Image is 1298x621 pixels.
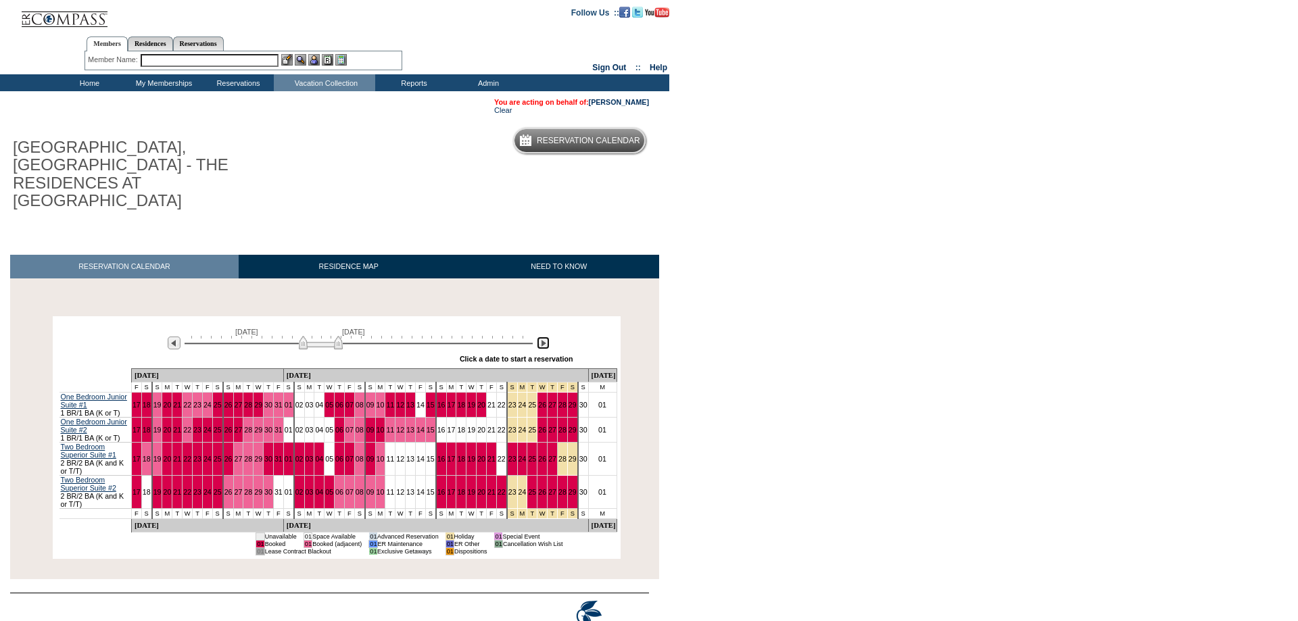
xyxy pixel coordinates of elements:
a: 01 [285,426,293,434]
a: 17 [133,488,141,496]
td: 1 BR/1 BA (K or T) [59,417,132,442]
a: 06 [335,455,343,463]
td: M [304,508,314,518]
a: 11 [386,455,394,463]
a: 09 [366,401,375,409]
a: 20 [477,488,485,496]
a: 27 [548,426,556,434]
a: 03 [306,426,314,434]
td: M [233,382,243,392]
td: M [375,382,385,392]
a: 20 [477,426,485,434]
a: 28 [558,426,567,434]
a: 03 [306,488,314,496]
div: Click a date to start a reservation [460,355,573,363]
a: 25 [528,488,536,496]
td: F [415,382,425,392]
a: 21 [487,488,496,496]
td: Reservations [199,74,274,91]
img: Next [537,337,550,349]
a: 06 [335,401,343,409]
a: 27 [235,401,243,409]
td: [DATE] [283,368,588,382]
td: S [212,508,222,518]
a: 30 [264,426,272,434]
a: NEED TO KNOW [458,255,659,278]
a: 19 [467,401,475,409]
td: F [131,382,141,392]
td: M [162,508,172,518]
a: 18 [143,455,151,463]
td: W [254,508,264,518]
a: 23 [193,488,201,496]
a: 25 [528,401,536,409]
a: 17 [133,426,141,434]
h5: Reservation Calendar [537,136,640,145]
a: 26 [224,401,233,409]
a: 11 [386,488,394,496]
td: T [335,382,345,392]
td: W [183,382,193,392]
a: 21 [173,455,181,463]
a: 15 [427,488,435,496]
a: 30 [579,455,587,463]
td: S [294,382,304,392]
a: 19 [467,426,475,434]
a: 24 [519,426,527,434]
a: 01 [285,401,293,409]
a: 22 [183,426,191,434]
td: Thanksgiving [507,382,517,392]
img: Subscribe to our YouTube Channel [645,7,669,18]
a: 14 [416,488,425,496]
td: W [324,508,335,518]
a: 01 [598,455,606,463]
img: b_edit.gif [281,54,293,66]
a: 25 [214,401,222,409]
a: 17 [133,455,141,463]
a: 24 [519,401,527,409]
a: 04 [315,401,323,409]
td: F [344,382,354,392]
td: T [456,382,466,392]
a: 29 [254,401,262,409]
a: 21 [173,488,181,496]
a: 04 [315,426,323,434]
td: S [152,508,162,518]
a: 15 [427,426,435,434]
a: 29 [569,426,577,434]
a: 24 [519,488,527,496]
div: Member Name: [88,54,140,66]
td: T [335,508,345,518]
a: 18 [143,488,151,496]
a: 01 [598,488,606,496]
td: S [365,382,375,392]
a: 24 [203,488,212,496]
a: 16 [437,426,446,434]
a: 29 [569,401,577,409]
a: 31 [274,488,283,496]
a: 28 [244,488,252,496]
td: S [283,382,293,392]
a: One Bedroom Junior Suite #1 [61,393,127,409]
td: T [406,382,416,392]
td: W [466,382,477,392]
a: 19 [467,455,475,463]
a: 29 [569,488,577,496]
a: 29 [569,455,577,463]
a: 05 [325,455,333,463]
a: 15 [427,455,435,463]
a: 21 [487,426,496,434]
a: 06 [335,488,343,496]
a: Residences [128,36,173,51]
a: 01 [598,401,606,409]
td: S [354,382,364,392]
a: 23 [508,455,516,463]
a: 30 [264,455,272,463]
a: 26 [224,488,233,496]
a: 16 [437,455,446,463]
a: 10 [377,488,385,496]
a: 26 [224,455,233,463]
a: 22 [183,455,191,463]
a: 18 [457,455,465,463]
a: 04 [315,488,323,496]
